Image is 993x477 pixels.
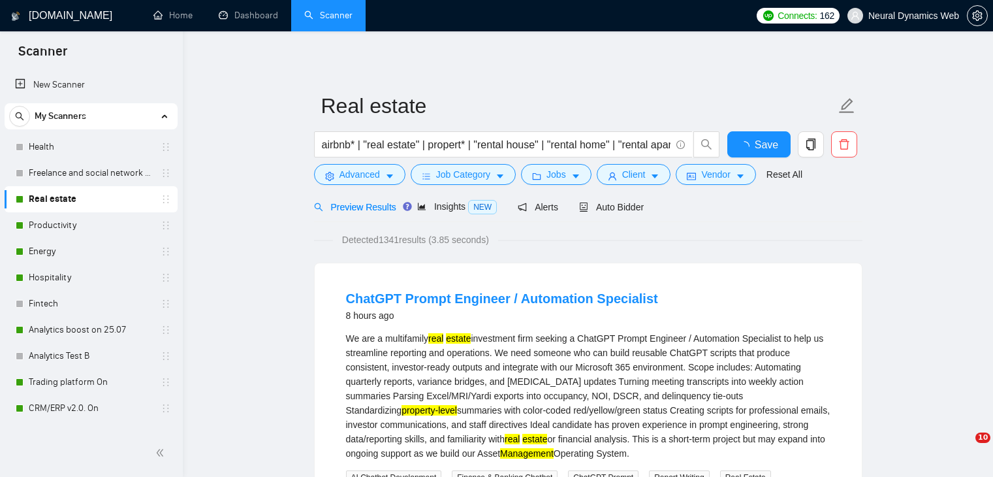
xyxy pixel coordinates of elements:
span: search [10,112,29,121]
span: Auto Bidder [579,202,644,212]
img: logo [11,6,20,27]
a: Hospitality [29,265,153,291]
span: NEW [468,200,497,214]
span: Detected 1341 results (3.85 seconds) [333,233,498,247]
span: setting [968,10,987,21]
span: bars [422,171,431,181]
mark: Management [500,448,554,459]
span: holder [161,220,171,231]
span: Job Category [436,167,490,182]
mark: real [505,434,520,444]
span: holder [161,377,171,387]
a: Freelance and social network (change includes) [29,160,153,186]
span: Insights [417,201,497,212]
button: folderJobscaret-down [521,164,591,185]
span: user [851,11,860,20]
a: Health [29,134,153,160]
span: holder [161,272,171,283]
iframe: Intercom live chat [949,433,980,464]
button: Save [727,131,791,157]
input: Scanner name... [321,90,836,122]
span: setting [325,171,334,181]
button: search [693,131,719,157]
a: dashboardDashboard [219,10,278,21]
button: userClientcaret-down [597,164,671,185]
div: Tooltip anchor [402,201,413,212]
span: Connects: [778,8,817,23]
span: robot [579,203,588,212]
span: holder [161,299,171,309]
span: holder [161,325,171,335]
a: CRM/ERP v2.0. On [29,395,153,421]
button: settingAdvancedcaret-down [314,164,405,185]
div: 8 hours ago [346,308,658,323]
span: holder [161,246,171,257]
span: caret-down [496,171,505,181]
a: Analytics Test B [29,343,153,369]
li: New Scanner [5,72,178,98]
button: setting [967,5,988,26]
span: info-circle [676,140,685,149]
span: holder [161,194,171,205]
a: Real estate [29,186,153,212]
span: Advanced [339,167,380,182]
a: New Scanner [15,72,167,98]
span: loading [739,141,755,152]
span: Alerts [518,202,558,212]
span: holder [161,403,171,414]
a: CRM/ERP v2.0. Test B Off [29,421,153,448]
span: folder [532,171,541,181]
a: searchScanner [304,10,353,21]
span: holder [161,142,171,152]
span: search [694,139,719,150]
span: user [608,171,617,181]
mark: estate [522,434,547,444]
span: area-chart [417,202,426,211]
span: My Scanners [35,103,86,129]
span: double-left [155,446,168,459]
button: barsJob Categorycaret-down [411,164,516,185]
span: idcard [687,171,696,181]
span: holder [161,351,171,361]
span: Scanner [8,42,78,69]
button: copy [798,131,824,157]
div: We are a multifamily investment firm seeking a ChatGPT Prompt Engineer / Automation Specialist to... [346,331,830,461]
button: idcardVendorcaret-down [676,164,755,185]
mark: real [428,333,443,344]
a: Fintech [29,291,153,317]
a: Trading platform On [29,369,153,395]
span: caret-down [385,171,394,181]
span: edit [838,97,855,114]
span: 10 [975,433,990,443]
span: caret-down [650,171,659,181]
span: holder [161,168,171,178]
button: search [9,106,30,127]
span: Jobs [546,167,566,182]
a: setting [967,10,988,21]
span: caret-down [571,171,580,181]
img: upwork-logo.png [763,10,774,21]
a: Energy [29,238,153,265]
span: search [314,203,323,212]
span: delete [832,139,857,150]
span: 162 [820,8,834,23]
span: copy [798,139,823,150]
mark: estate [446,333,471,344]
span: Save [755,137,778,153]
a: homeHome [153,10,193,21]
span: Preview Results [314,202,396,212]
span: caret-down [736,171,745,181]
button: delete [831,131,857,157]
span: notification [518,203,527,212]
input: Search Freelance Jobs... [322,137,670,153]
a: Analytics boost on 25.07 [29,317,153,343]
a: Reset All [766,167,802,182]
span: Client [622,167,646,182]
span: Vendor [701,167,730,182]
a: ChatGPT Prompt Engineer / Automation Specialist [346,291,658,306]
mark: property-level [402,405,457,416]
a: Productivity [29,212,153,238]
